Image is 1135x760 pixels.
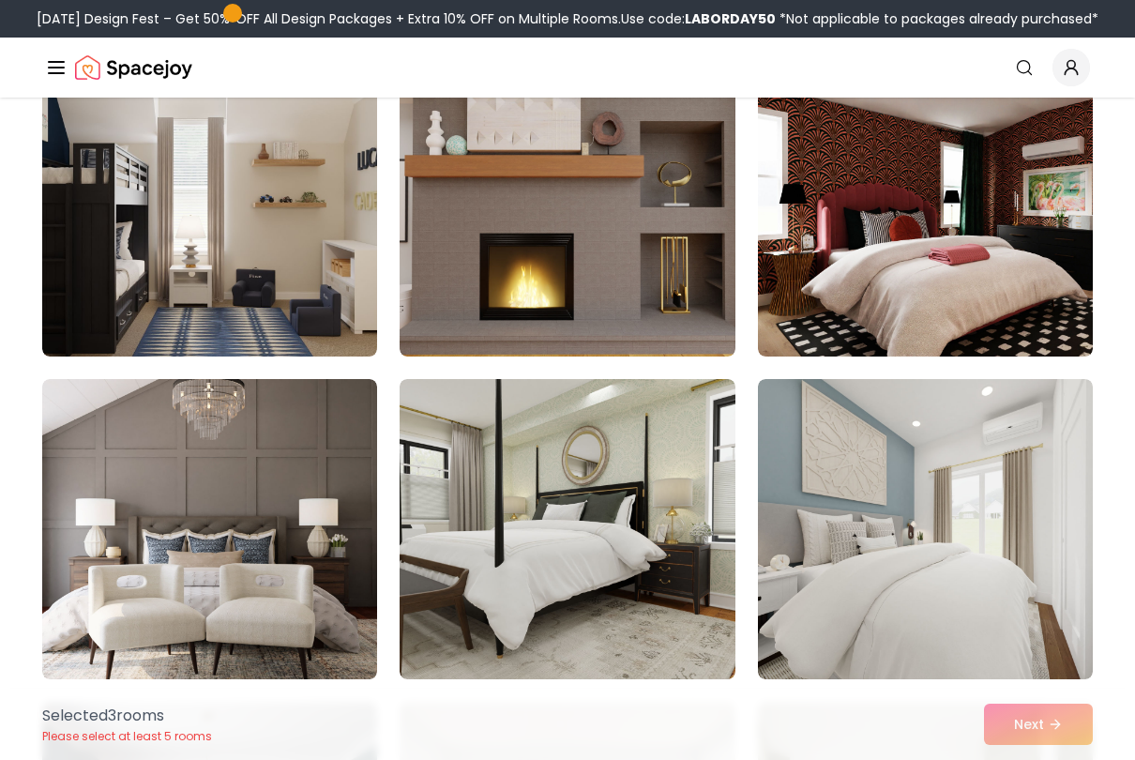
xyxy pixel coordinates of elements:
[75,49,192,86] img: Spacejoy Logo
[685,9,776,28] b: LABORDAY50
[621,9,776,28] span: Use code:
[45,38,1090,98] nav: Global
[75,49,192,86] a: Spacejoy
[37,9,1098,28] div: [DATE] Design Fest – Get 50% OFF All Design Packages + Extra 10% OFF on Multiple Rooms.
[400,56,734,357] img: Room room-56
[42,729,212,744] p: Please select at least 5 rooms
[42,379,377,679] img: Room room-58
[758,379,1093,679] img: Room room-60
[42,705,212,727] p: Selected 3 room s
[400,379,734,679] img: Room room-59
[42,56,377,357] img: Room room-55
[776,9,1098,28] span: *Not applicable to packages already purchased*
[758,56,1093,357] img: Room room-57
